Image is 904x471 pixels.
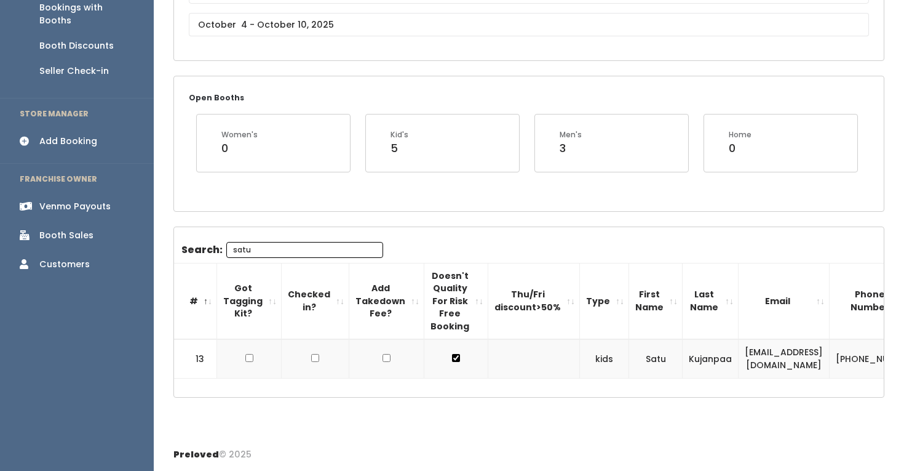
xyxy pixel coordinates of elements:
[424,263,488,339] th: Doesn't Quality For Risk Free Booking : activate to sort column ascending
[173,448,219,461] span: Preloved
[39,1,134,27] div: Bookings with Booths
[580,263,629,339] th: Type: activate to sort column ascending
[729,140,751,156] div: 0
[174,339,217,378] td: 13
[282,263,349,339] th: Checked in?: activate to sort column ascending
[629,263,683,339] th: First Name: activate to sort column ascending
[181,242,383,258] label: Search:
[629,339,683,378] td: Satu
[221,140,258,156] div: 0
[189,92,244,103] small: Open Booths
[349,263,424,339] th: Add Takedown Fee?: activate to sort column ascending
[560,129,582,140] div: Men's
[217,263,282,339] th: Got Tagging Kit?: activate to sort column ascending
[39,135,97,148] div: Add Booking
[39,229,93,242] div: Booth Sales
[39,65,109,78] div: Seller Check-in
[221,129,258,140] div: Women's
[173,438,252,461] div: © 2025
[39,39,114,52] div: Booth Discounts
[683,263,739,339] th: Last Name: activate to sort column ascending
[391,140,408,156] div: 5
[580,339,629,378] td: kids
[488,263,580,339] th: Thu/Fri discount&gt;50%: activate to sort column ascending
[739,263,830,339] th: Email: activate to sort column ascending
[174,263,217,339] th: #: activate to sort column descending
[189,13,869,36] input: October 4 - October 10, 2025
[226,242,383,258] input: Search:
[391,129,408,140] div: Kid's
[560,140,582,156] div: 3
[739,339,830,378] td: [EMAIL_ADDRESS][DOMAIN_NAME]
[39,200,111,213] div: Venmo Payouts
[683,339,739,378] td: Kujanpaa
[729,129,751,140] div: Home
[39,258,90,271] div: Customers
